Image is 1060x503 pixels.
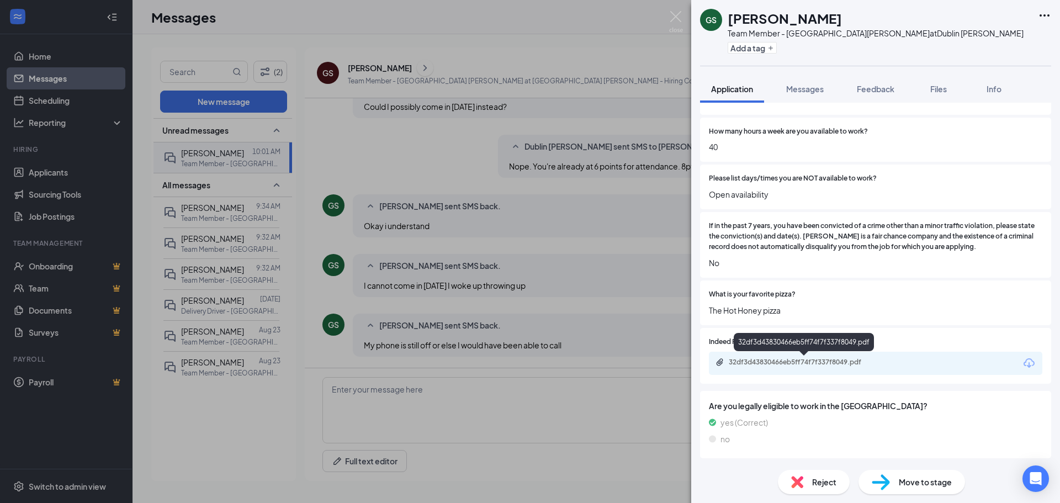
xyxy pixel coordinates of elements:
[709,400,1042,412] span: Are you legally eligible to work in the [GEOGRAPHIC_DATA]?
[709,221,1042,252] span: If in the past 7 years, you have been convicted of a crime other than a minor traffic violation, ...
[729,358,883,367] div: 32df3d43830466eb5ff74f7f337f8049.pdf
[709,141,1042,153] span: 40
[715,358,724,367] svg: Paperclip
[709,337,757,347] span: Indeed Resume
[899,476,952,488] span: Move to stage
[709,304,1042,316] span: The Hot Honey pizza
[709,257,1042,269] span: No
[709,173,877,184] span: Please list days/times you are NOT available to work?
[930,84,947,94] span: Files
[709,289,796,300] span: What is your favorite pizza?
[987,84,1001,94] span: Info
[767,45,774,51] svg: Plus
[1022,465,1049,492] div: Open Intercom Messenger
[709,126,868,137] span: How many hours a week are you available to work?
[812,476,836,488] span: Reject
[706,14,717,25] div: GS
[709,188,1042,200] span: Open availability
[1038,9,1051,22] svg: Ellipses
[1022,357,1036,370] svg: Download
[711,84,753,94] span: Application
[715,358,894,368] a: Paperclip32df3d43830466eb5ff74f7f337f8049.pdf
[734,333,874,351] div: 32df3d43830466eb5ff74f7f337f8049.pdf
[728,28,1024,39] div: Team Member - [GEOGRAPHIC_DATA][PERSON_NAME] at Dublin [PERSON_NAME]
[857,84,894,94] span: Feedback
[728,9,842,28] h1: [PERSON_NAME]
[786,84,824,94] span: Messages
[728,42,777,54] button: PlusAdd a tag
[720,416,768,428] span: yes (Correct)
[720,433,730,445] span: no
